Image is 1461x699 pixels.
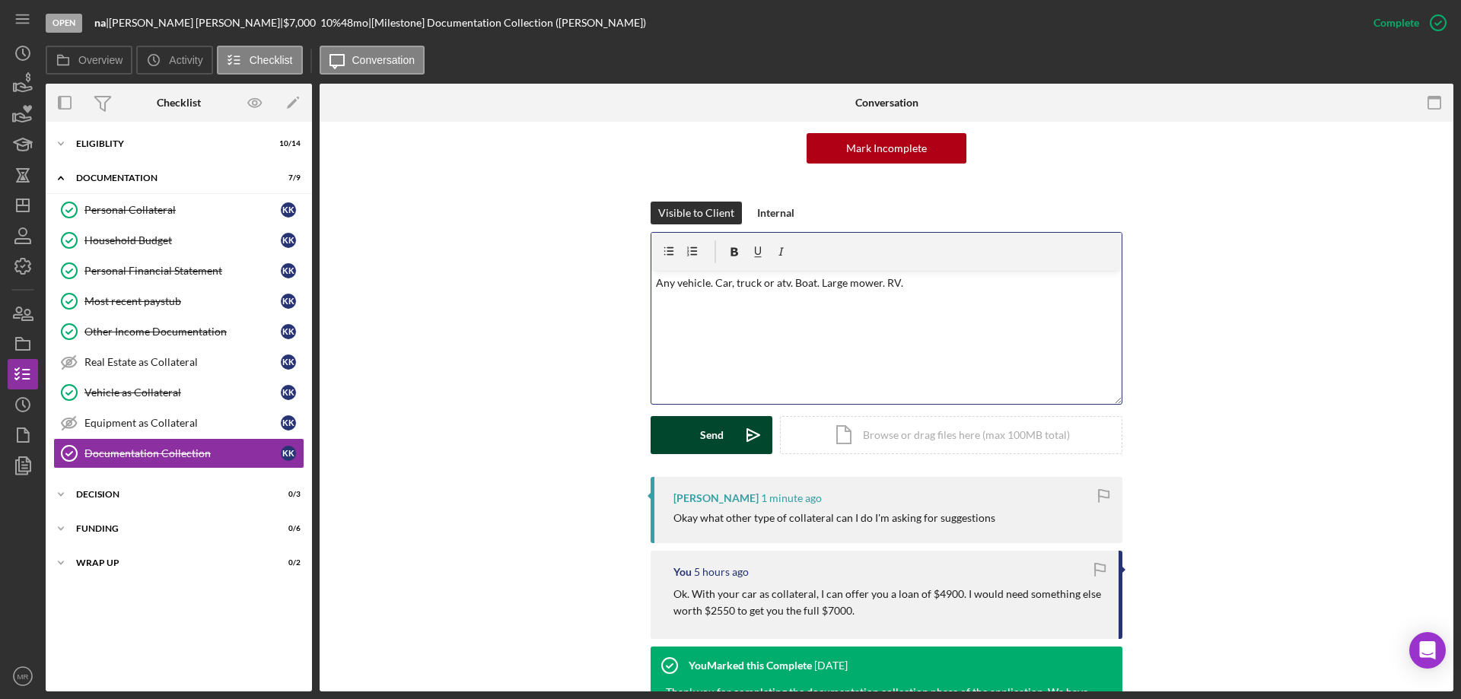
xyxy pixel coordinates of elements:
a: Real Estate as CollateralKK [53,347,304,377]
div: 10 % [320,17,341,29]
div: Okay what other type of collateral can I do I'm asking for suggestions [673,512,995,524]
label: Conversation [352,54,415,66]
div: K K [281,324,296,339]
div: Eligiblity [76,139,263,148]
div: Open Intercom Messenger [1409,632,1446,669]
button: Visible to Client [651,202,742,224]
div: K K [281,202,296,218]
div: Household Budget [84,234,281,246]
div: K K [281,263,296,278]
label: Checklist [250,54,293,66]
time: 2025-09-02 16:49 [814,659,848,672]
button: Internal [750,202,802,224]
div: | [Milestone] Documentation Collection ([PERSON_NAME]) [368,17,646,29]
button: MR [8,661,38,691]
div: K K [281,294,296,309]
text: MR [18,672,29,681]
div: 0 / 3 [273,490,301,499]
div: Other Income Documentation [84,326,281,338]
p: Ok. With your car as collateral, I can offer you a loan of $4900. I would need something else wor... [673,586,1103,620]
div: You Marked this Complete [689,659,812,672]
div: Visible to Client [658,202,734,224]
div: Decision [76,490,263,499]
div: K K [281,446,296,461]
div: Internal [757,202,794,224]
time: 2025-09-03 20:12 [761,492,822,504]
b: na [94,16,106,29]
p: Any vehicle. Car, truck or atv. Boat. Large mower. RV. [656,275,1118,291]
div: K K [281,385,296,400]
a: Other Income DocumentationKK [53,316,304,347]
button: Conversation [320,46,425,75]
button: Complete [1358,8,1453,38]
button: Mark Incomplete [807,133,966,164]
div: Personal Collateral [84,204,281,216]
div: Equipment as Collateral [84,417,281,429]
div: You [673,566,692,578]
a: Vehicle as CollateralKK [53,377,304,408]
div: Wrap up [76,558,263,567]
a: Documentation CollectionKK [53,438,304,469]
span: $7,000 [283,16,316,29]
div: Documentation Collection [84,447,281,459]
a: Household BudgetKK [53,225,304,256]
div: 7 / 9 [273,173,301,183]
div: | [94,17,109,29]
a: Personal Financial StatementKK [53,256,304,286]
div: Most recent paystub [84,295,281,307]
div: Funding [76,524,263,533]
time: 2025-09-03 15:21 [694,566,749,578]
div: K K [281,415,296,431]
div: Documentation [76,173,263,183]
div: Send [700,416,724,454]
div: K K [281,354,296,370]
label: Activity [169,54,202,66]
button: Checklist [217,46,303,75]
button: Activity [136,46,212,75]
div: Vehicle as Collateral [84,386,281,399]
div: 48 mo [341,17,368,29]
div: Open [46,14,82,33]
button: Overview [46,46,132,75]
div: 10 / 14 [273,139,301,148]
div: Checklist [157,97,201,109]
div: 0 / 2 [273,558,301,567]
div: [PERSON_NAME] [PERSON_NAME] | [109,17,283,29]
a: Personal CollateralKK [53,195,304,225]
div: Conversation [855,97,918,109]
button: Send [651,416,772,454]
div: Complete [1373,8,1419,38]
div: 0 / 6 [273,524,301,533]
div: Mark Incomplete [846,133,927,164]
a: Equipment as CollateralKK [53,408,304,438]
label: Overview [78,54,123,66]
a: Most recent paystubKK [53,286,304,316]
div: Personal Financial Statement [84,265,281,277]
div: Real Estate as Collateral [84,356,281,368]
div: [PERSON_NAME] [673,492,759,504]
div: K K [281,233,296,248]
